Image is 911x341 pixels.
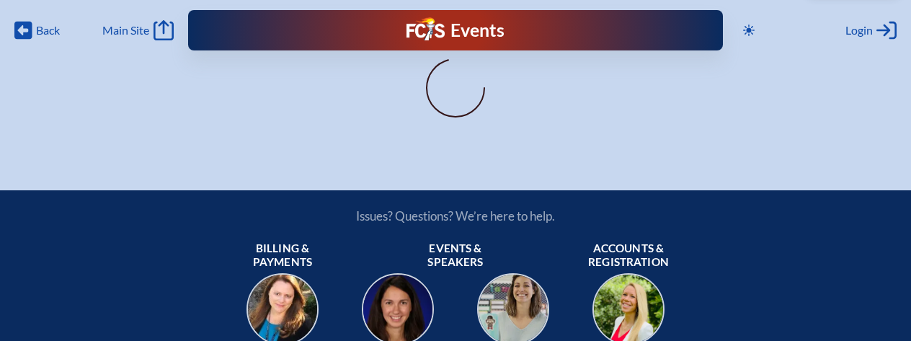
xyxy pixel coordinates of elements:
[450,22,505,40] h1: Events
[845,23,873,37] span: Login
[406,17,444,40] img: Florida Council of Independent Schools
[102,23,149,37] span: Main Site
[202,208,709,223] p: Issues? Questions? We’re here to help.
[231,242,334,270] span: Billing & payments
[577,242,680,270] span: Accounts & registration
[345,17,566,43] div: FCIS Events — Future ready
[36,23,60,37] span: Back
[102,20,173,40] a: Main Site
[406,17,504,43] a: FCIS LogoEvents
[404,242,507,270] span: Events & speakers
